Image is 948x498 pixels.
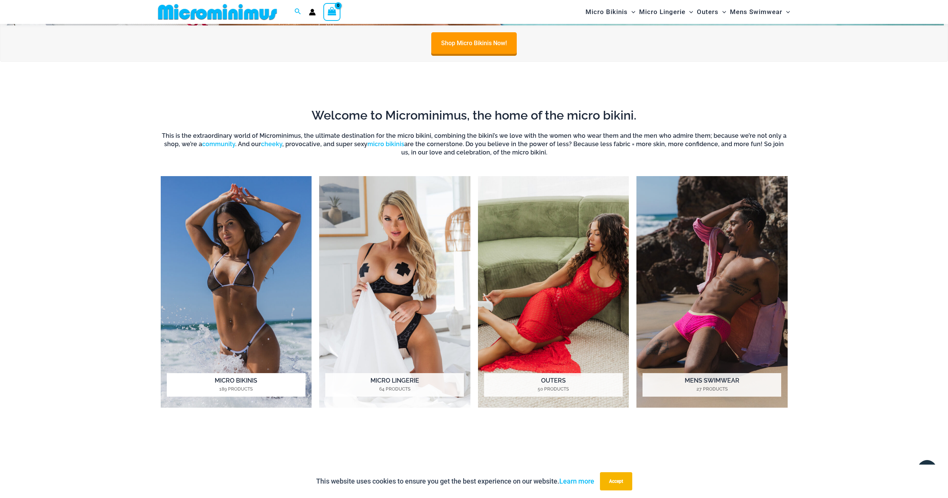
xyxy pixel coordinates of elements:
[685,2,693,22] span: Menu Toggle
[167,386,305,392] mark: 189 Products
[478,176,629,408] a: Visit product category Outers
[202,140,235,148] a: community
[639,2,685,22] span: Micro Lingerie
[628,2,635,22] span: Menu Toggle
[325,373,464,397] h2: Micro Lingerie
[478,176,629,408] img: Outers
[294,7,301,17] a: Search icon link
[167,373,305,397] h2: Micro Bikinis
[431,32,517,54] a: Shop Micro Bikinis Now!
[484,386,623,392] mark: 50 Products
[161,176,312,408] a: Visit product category Micro Bikinis
[637,2,695,22] a: Micro LingerieMenu ToggleMenu Toggle
[261,140,282,148] a: cheeky
[730,2,782,22] span: Mens Swimwear
[600,472,632,490] button: Accept
[719,2,726,22] span: Menu Toggle
[636,176,788,408] a: Visit product category Mens Swimwear
[367,140,404,148] a: micro bikinis
[695,2,728,22] a: OutersMenu ToggleMenu Toggle
[323,3,341,20] a: View Shopping Cart, empty
[319,176,470,408] img: Micro Lingerie
[643,373,781,397] h2: Mens Swimwear
[782,2,790,22] span: Menu Toggle
[584,2,637,22] a: Micro BikinisMenu ToggleMenu Toggle
[155,3,280,20] img: MM SHOP LOGO FLAT
[161,428,788,485] iframe: TrustedSite Certified
[319,176,470,408] a: Visit product category Micro Lingerie
[643,386,781,392] mark: 27 Products
[586,2,628,22] span: Micro Bikinis
[728,2,792,22] a: Mens SwimwearMenu ToggleMenu Toggle
[161,107,788,123] h2: Welcome to Microminimus, the home of the micro bikini.
[325,386,464,392] mark: 64 Products
[484,373,623,397] h2: Outers
[697,2,719,22] span: Outers
[636,176,788,408] img: Mens Swimwear
[309,9,316,16] a: Account icon link
[559,477,594,485] a: Learn more
[161,132,788,157] h6: This is the extraordinary world of Microminimus, the ultimate destination for the micro bikini, c...
[582,1,793,23] nav: Site Navigation
[316,476,594,487] p: This website uses cookies to ensure you get the best experience on our website.
[161,176,312,408] img: Micro Bikinis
